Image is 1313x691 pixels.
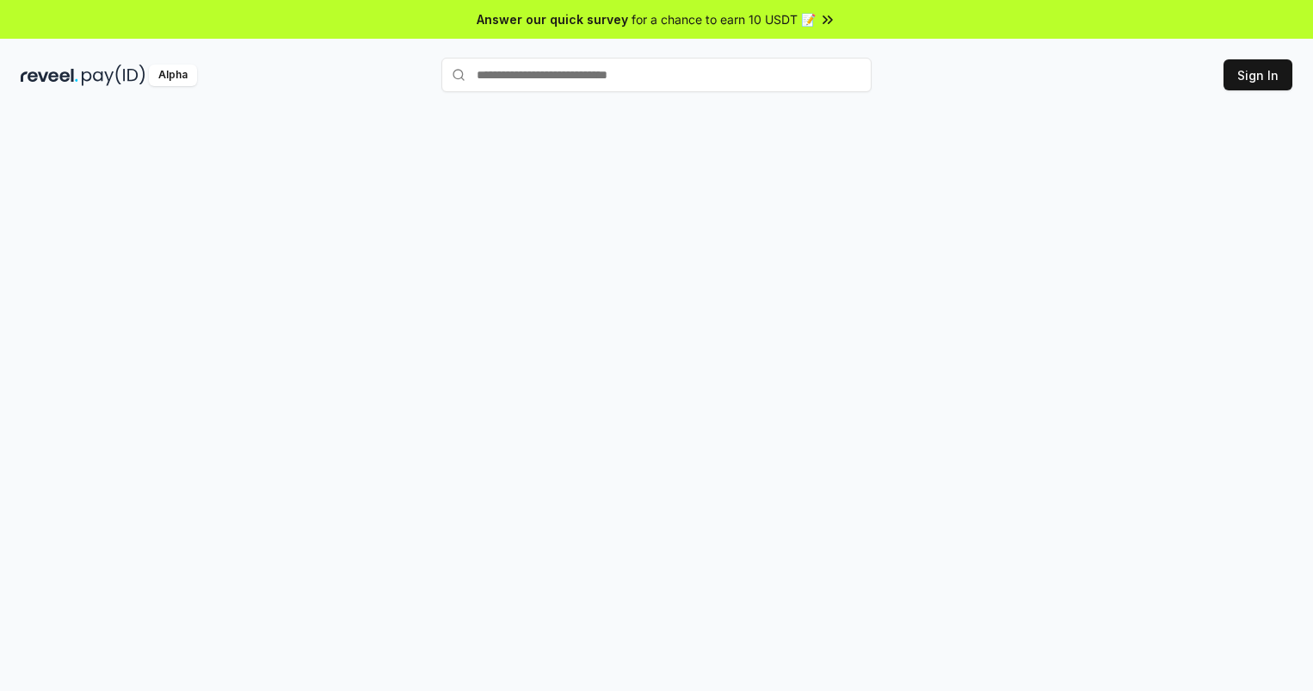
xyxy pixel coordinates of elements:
img: pay_id [82,65,145,86]
span: for a chance to earn 10 USDT 📝 [632,10,816,28]
span: Answer our quick survey [477,10,628,28]
div: Alpha [149,65,197,86]
img: reveel_dark [21,65,78,86]
button: Sign In [1224,59,1292,90]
